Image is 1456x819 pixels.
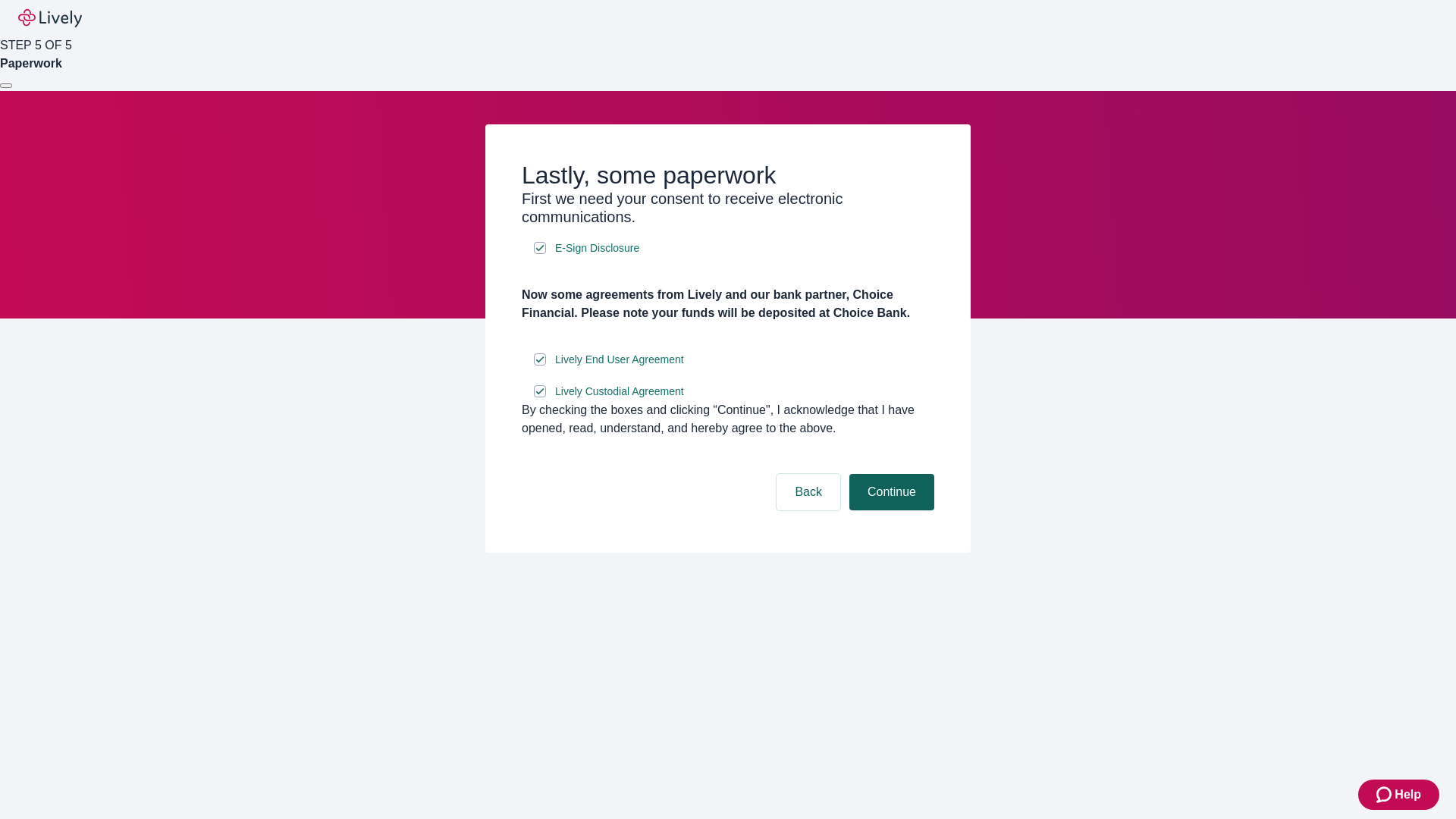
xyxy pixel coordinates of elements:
div: By checking the boxes and clicking “Continue", I acknowledge that I have opened, read, understand... [522,401,934,438]
button: Continue [849,474,934,510]
button: Zendesk support iconHelp [1358,780,1439,810]
a: e-sign disclosure document [552,350,687,369]
img: Lively [18,9,82,27]
h4: Now some agreements from Lively and our bank partner, Choice Financial. Please note your funds wi... [522,286,934,322]
h2: Lastly, some paperwork [522,161,934,190]
a: e-sign disclosure document [552,382,687,401]
span: Lively Custodial Agreement [555,384,684,400]
span: E-Sign Disclosure [555,240,639,256]
span: Help [1395,786,1421,804]
h3: First we need your consent to receive electronic communications. [522,190,934,226]
svg: Zendesk support icon [1376,786,1395,804]
span: Lively End User Agreement [555,352,684,368]
a: e-sign disclosure document [552,239,642,258]
button: Back [777,474,840,510]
